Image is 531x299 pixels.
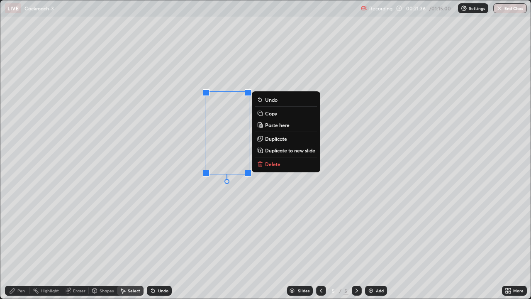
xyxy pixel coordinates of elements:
[24,5,54,12] p: Cockroach-3
[41,289,59,293] div: Highlight
[460,5,467,12] img: class-settings-icons
[376,289,384,293] div: Add
[329,288,338,293] div: 5
[339,288,342,293] div: /
[361,5,368,12] img: recording.375f2c34.svg
[265,110,277,117] p: Copy
[128,289,140,293] div: Select
[493,3,527,13] button: End Class
[255,95,317,105] button: Undo
[73,289,85,293] div: Eraser
[369,5,392,12] p: Recording
[265,147,315,154] p: Duplicate to new slide
[255,159,317,169] button: Delete
[255,134,317,144] button: Duplicate
[265,161,280,167] p: Delete
[17,289,25,293] div: Pen
[513,289,524,293] div: More
[469,6,485,10] p: Settings
[368,287,374,294] img: add-slide-button
[265,135,287,142] p: Duplicate
[496,5,503,12] img: end-class-cross
[343,287,348,294] div: 5
[255,108,317,118] button: Copy
[255,145,317,155] button: Duplicate to new slide
[7,5,19,12] p: LIVE
[255,120,317,130] button: Paste here
[265,96,278,103] p: Undo
[100,289,114,293] div: Shapes
[265,122,290,128] p: Paste here
[158,289,168,293] div: Undo
[298,289,309,293] div: Slides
